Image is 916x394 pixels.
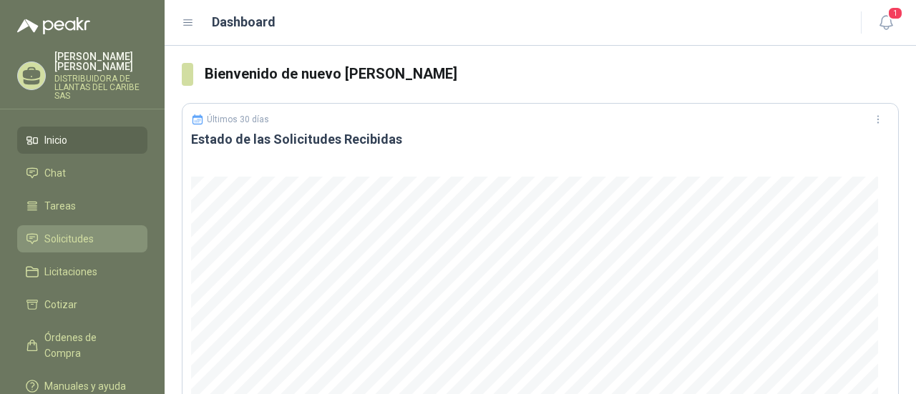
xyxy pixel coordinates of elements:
[17,324,147,367] a: Órdenes de Compra
[205,63,900,85] h3: Bienvenido de nuevo [PERSON_NAME]
[54,74,147,100] p: DISTRIBUIDORA DE LLANTAS DEL CARIBE SAS
[17,192,147,220] a: Tareas
[44,297,77,312] span: Cotizar
[887,6,903,20] span: 1
[17,225,147,252] a: Solicitudes
[44,330,134,361] span: Órdenes de Compra
[212,12,276,32] h1: Dashboard
[191,131,890,148] h3: Estado de las Solicitudes Recibidas
[54,51,147,72] p: [PERSON_NAME] [PERSON_NAME]
[44,264,97,280] span: Licitaciones
[207,114,269,124] p: Últimos 30 días
[873,10,899,36] button: 1
[17,159,147,187] a: Chat
[44,132,67,148] span: Inicio
[44,231,94,247] span: Solicitudes
[17,17,90,34] img: Logo peakr
[17,127,147,154] a: Inicio
[17,258,147,285] a: Licitaciones
[44,198,76,214] span: Tareas
[44,165,66,181] span: Chat
[17,291,147,318] a: Cotizar
[44,378,126,394] span: Manuales y ayuda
